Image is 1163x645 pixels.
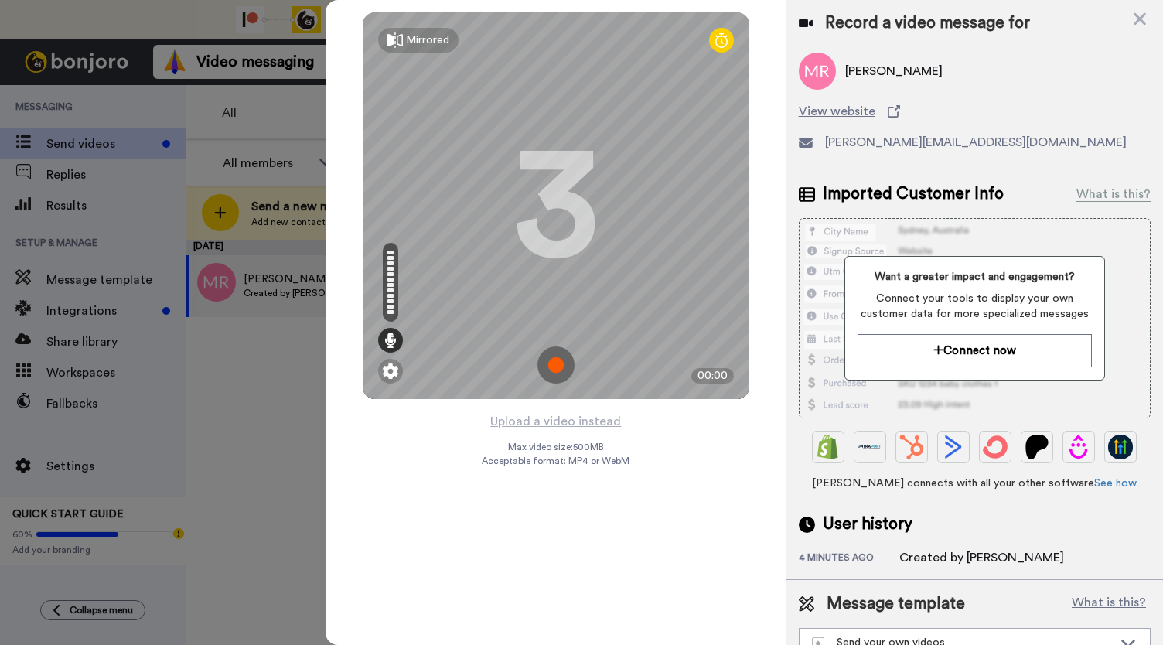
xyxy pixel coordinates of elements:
[537,346,575,384] img: ic_record_start.svg
[1067,592,1151,616] button: What is this?
[858,435,882,459] img: Ontraport
[1066,435,1091,459] img: Drip
[486,411,626,432] button: Upload a video instead
[983,435,1008,459] img: ConvertKit
[858,269,1092,285] span: Want a greater impact and engagement?
[825,133,1127,152] span: [PERSON_NAME][EMAIL_ADDRESS][DOMAIN_NAME]
[899,435,924,459] img: Hubspot
[799,551,899,567] div: 4 minutes ago
[827,592,965,616] span: Message template
[941,435,966,459] img: ActiveCampaign
[816,435,841,459] img: Shopify
[899,548,1064,567] div: Created by [PERSON_NAME]
[858,334,1092,367] button: Connect now
[513,148,599,264] div: 3
[1108,435,1133,459] img: GoHighLevel
[823,183,1004,206] span: Imported Customer Info
[691,368,734,384] div: 00:00
[508,441,604,453] span: Max video size: 500 MB
[482,455,629,467] span: Acceptable format: MP4 or WebM
[1076,185,1151,203] div: What is this?
[823,513,912,536] span: User history
[1025,435,1049,459] img: Patreon
[1094,478,1137,489] a: See how
[799,476,1151,491] span: [PERSON_NAME] connects with all your other software
[383,363,398,379] img: ic_gear.svg
[858,291,1092,322] span: Connect your tools to display your own customer data for more specialized messages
